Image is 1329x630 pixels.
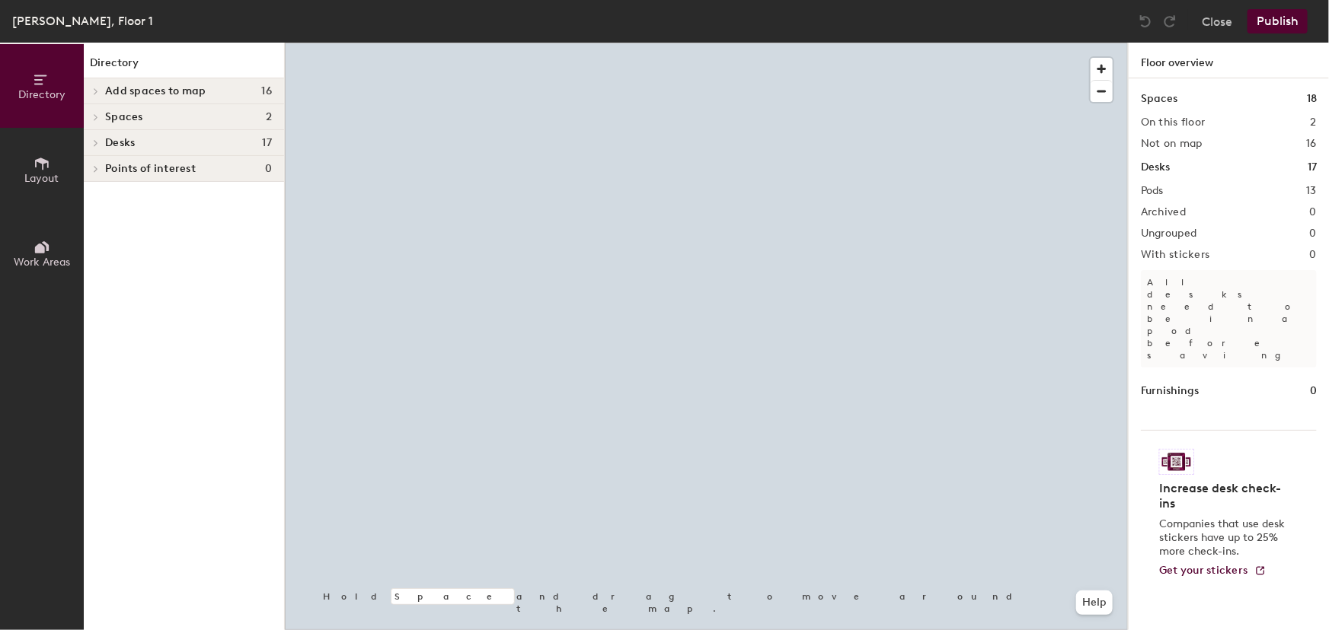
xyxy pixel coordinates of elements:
[1159,481,1289,511] h4: Increase desk check-ins
[1159,564,1248,577] span: Get your stickers
[1248,9,1308,33] button: Publish
[262,137,272,149] span: 17
[1308,159,1317,176] h1: 17
[1310,206,1317,218] h2: 0
[1129,43,1329,78] h1: Floor overview
[1141,185,1164,197] h2: Pods
[265,163,272,175] span: 0
[1141,116,1206,129] h2: On this floor
[18,88,65,101] span: Directory
[1310,249,1317,261] h2: 0
[105,137,135,149] span: Desks
[1159,565,1267,577] a: Get your stickers
[266,111,272,123] span: 2
[105,85,206,97] span: Add spaces to map
[1141,249,1210,261] h2: With stickers
[1138,14,1153,29] img: Undo
[1310,228,1317,240] h2: 0
[1141,206,1186,218] h2: Archived
[1306,138,1317,150] h2: 16
[1076,590,1113,615] button: Help
[1310,383,1317,399] h1: 0
[1307,91,1317,107] h1: 18
[105,111,143,123] span: Spaces
[1141,91,1177,107] h1: Spaces
[1306,185,1317,197] h2: 13
[1162,14,1177,29] img: Redo
[1159,517,1289,558] p: Companies that use desk stickers have up to 25% more check-ins.
[12,11,153,30] div: [PERSON_NAME], Floor 1
[25,172,59,185] span: Layout
[84,55,284,78] h1: Directory
[1202,9,1232,33] button: Close
[1159,449,1194,475] img: Sticker logo
[1141,159,1170,176] h1: Desks
[261,85,272,97] span: 16
[1311,116,1317,129] h2: 2
[1141,138,1203,150] h2: Not on map
[1141,228,1197,240] h2: Ungrouped
[1141,270,1317,367] p: All desks need to be in a pod before saving
[105,163,196,175] span: Points of interest
[14,256,70,269] span: Work Areas
[1141,383,1199,399] h1: Furnishings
